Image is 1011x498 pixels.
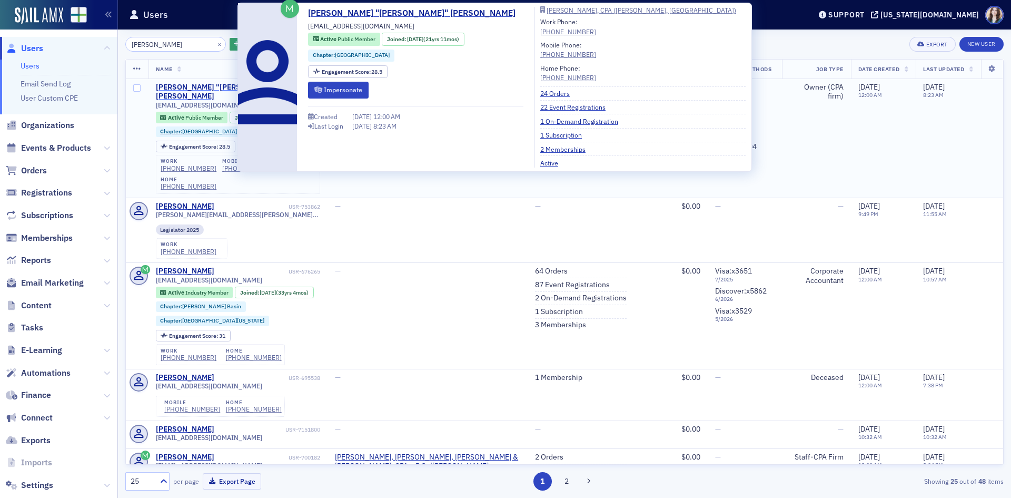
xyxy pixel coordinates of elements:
div: Joined: 1992-05-20 00:00:00 [235,287,314,298]
div: Legislator 2025 [156,224,204,235]
button: 1 [533,472,552,491]
span: [DATE] [407,35,423,43]
span: [DATE] [858,201,880,211]
a: Active Public Member [160,114,223,121]
div: Corporate Accountant [789,267,843,285]
a: [PERSON_NAME] [156,425,214,434]
a: Chapter:[GEOGRAPHIC_DATA] [313,51,390,60]
span: — [838,201,844,211]
div: work [161,241,216,248]
span: Orders [21,165,47,177]
a: [PERSON_NAME] [156,453,214,462]
span: Active [168,289,185,296]
div: [PHONE_NUMBER] [226,354,282,362]
span: [DATE] [923,373,945,382]
div: 31 [169,333,225,339]
time: 8:23 AM [923,91,944,99]
a: 64 Orders [535,267,568,276]
div: [PHONE_NUMBER] [222,164,278,172]
span: Visa : x3651 [715,266,752,276]
div: Staff-CPA Firm [789,453,843,462]
a: 24 Orders [540,89,578,98]
div: [PHONE_NUMBER] [164,405,220,413]
div: Mobile Phone: [540,40,596,60]
span: $0.00 [681,424,700,434]
div: 28.5 [322,69,383,75]
a: Registrations [6,187,72,199]
time: 2:04 PM [923,461,943,468]
a: [PERSON_NAME] "[PERSON_NAME]" [PERSON_NAME] [156,83,286,101]
div: home [161,177,216,183]
a: Exports [6,435,51,446]
a: [PERSON_NAME] [156,373,214,383]
a: Imports [6,457,52,468]
div: Export [926,42,948,47]
span: Industry Member [185,289,229,296]
a: [PHONE_NUMBER] [540,73,596,82]
div: [PHONE_NUMBER] [540,50,596,59]
span: Name [156,65,173,73]
div: Support [828,10,865,19]
span: — [335,424,341,434]
div: Last Login [314,123,343,129]
a: [PERSON_NAME], CPA ([PERSON_NAME], [GEOGRAPHIC_DATA]) [540,7,746,13]
div: home [226,348,282,354]
div: Created [314,114,338,120]
div: Active: Active: Public Member [308,33,380,46]
div: Work Phone: [540,17,596,36]
button: × [215,39,224,48]
button: Export [909,37,955,52]
a: [PHONE_NUMBER] [161,248,216,256]
span: Organizations [21,120,74,131]
span: [DATE] [923,201,945,211]
div: mobile [222,158,278,164]
div: Chapter: [156,316,270,326]
span: Public Member [338,35,375,43]
div: [US_STATE][DOMAIN_NAME] [880,10,979,19]
span: [EMAIL_ADDRESS][DOMAIN_NAME] [156,382,262,390]
span: Exports [21,435,51,446]
div: Showing out of items [718,476,1004,486]
a: Active Public Member [313,35,375,44]
span: Profile [985,6,1004,24]
time: 10:57 AM [923,276,947,283]
a: Active [540,158,566,168]
span: Memberships [21,232,73,244]
a: Finance [6,389,51,401]
a: Chapter:[PERSON_NAME] Basin [160,303,241,310]
span: 5 / 2026 [715,316,775,323]
span: Connect [21,412,53,424]
button: Impersonate [308,82,369,98]
a: Events & Products [6,142,91,154]
div: [PERSON_NAME] [156,202,214,211]
time: 7:38 PM [923,382,943,389]
a: [PHONE_NUMBER] [540,27,596,36]
time: 12:00 AM [858,382,882,389]
span: Date Created [858,65,899,73]
span: [DATE] [923,266,945,276]
time: 9:49 PM [858,210,878,218]
div: Chapter: [308,50,394,62]
button: Export Page [203,473,261,490]
span: Last Updated [923,65,964,73]
a: User Custom CPE [21,93,78,103]
span: [DATE] [260,289,276,296]
div: (33yrs 4mos) [260,289,309,296]
a: Active Industry Member [160,289,228,296]
div: home [226,399,282,406]
span: Settings [21,480,53,491]
span: Visa : x3529 [715,306,752,316]
span: Joined : [240,289,260,296]
span: [EMAIL_ADDRESS][DOMAIN_NAME] [156,434,262,442]
span: [EMAIL_ADDRESS][DOMAIN_NAME] [156,462,262,470]
a: Connect [6,412,53,424]
div: USR-695538 [216,375,320,382]
a: [PHONE_NUMBER] [161,354,216,362]
span: Tasks [21,322,43,334]
a: Email Marketing [6,277,84,289]
div: USR-676265 [216,268,320,275]
a: Chapter:[GEOGRAPHIC_DATA][US_STATE] [160,317,264,324]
